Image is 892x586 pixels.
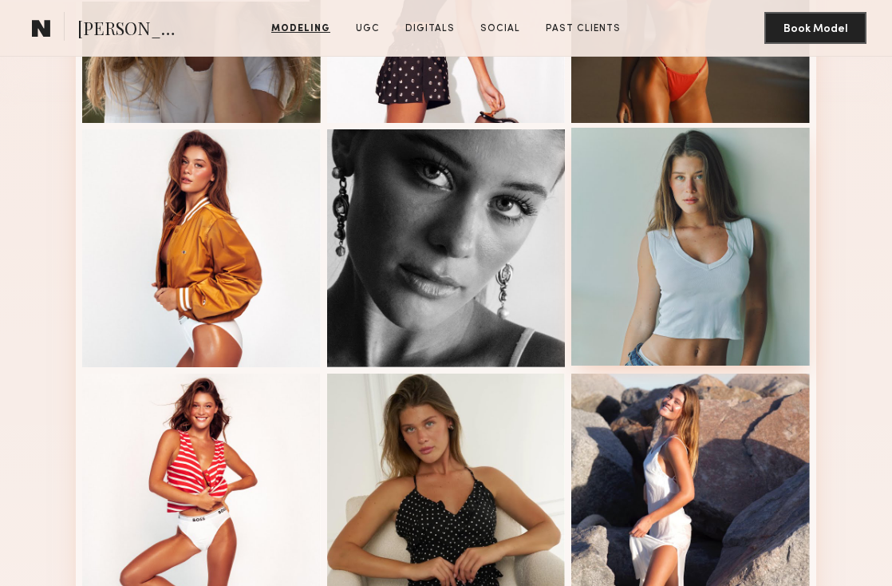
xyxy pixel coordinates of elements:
a: Book Model [764,21,866,34]
button: Book Model [764,12,866,44]
a: UGC [349,22,386,36]
span: [PERSON_NAME] [77,16,188,44]
a: Modeling [265,22,337,36]
a: Digitals [399,22,461,36]
a: Past Clients [539,22,627,36]
a: Social [474,22,527,36]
